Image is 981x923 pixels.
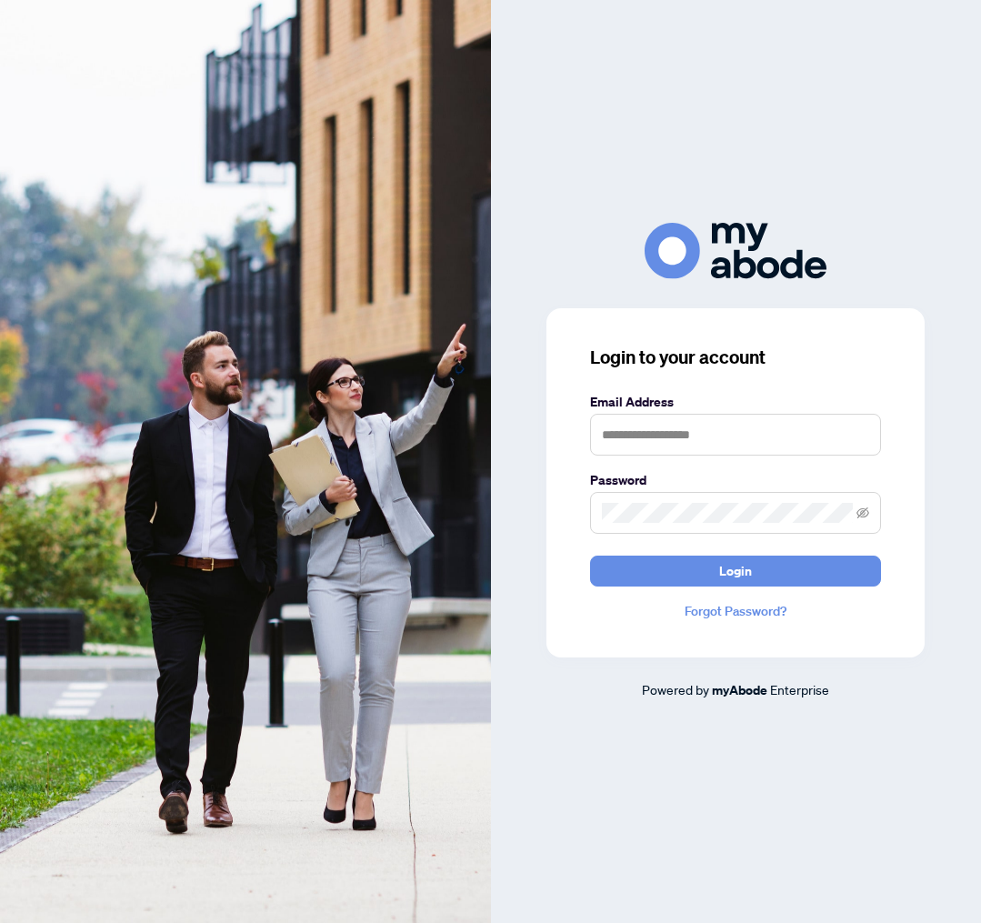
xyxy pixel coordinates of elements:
[590,345,881,370] h3: Login to your account
[645,223,826,278] img: ma-logo
[590,601,881,621] a: Forgot Password?
[770,681,829,697] span: Enterprise
[642,681,709,697] span: Powered by
[590,470,881,490] label: Password
[719,557,752,586] span: Login
[590,556,881,587] button: Login
[590,392,881,412] label: Email Address
[712,680,767,700] a: myAbode
[856,507,869,519] span: eye-invisible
